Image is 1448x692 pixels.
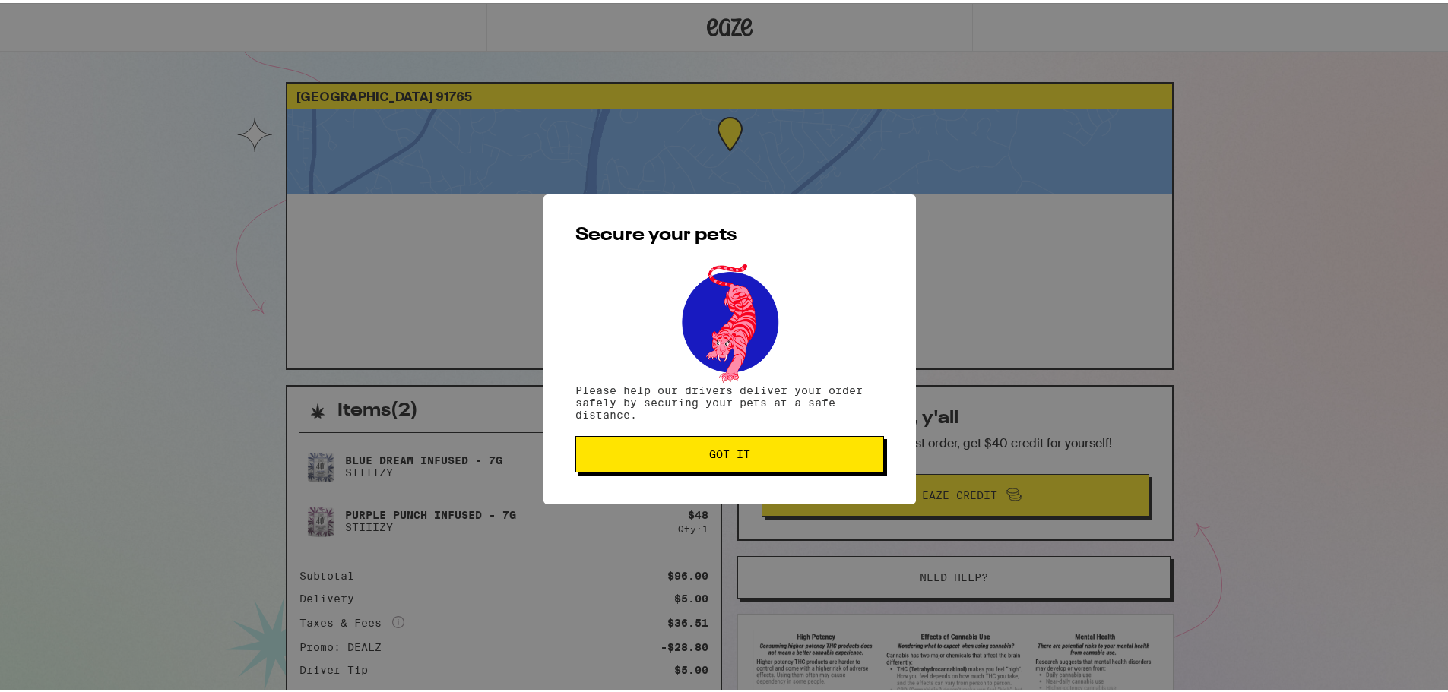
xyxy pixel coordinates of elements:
img: pets [667,257,792,381]
h2: Secure your pets [575,223,884,242]
span: Hi. Need any help? [9,11,109,23]
span: Got it [709,446,750,457]
button: Got it [575,433,884,469]
p: Please help our drivers deliver your order safely by securing your pets at a safe distance. [575,381,884,418]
